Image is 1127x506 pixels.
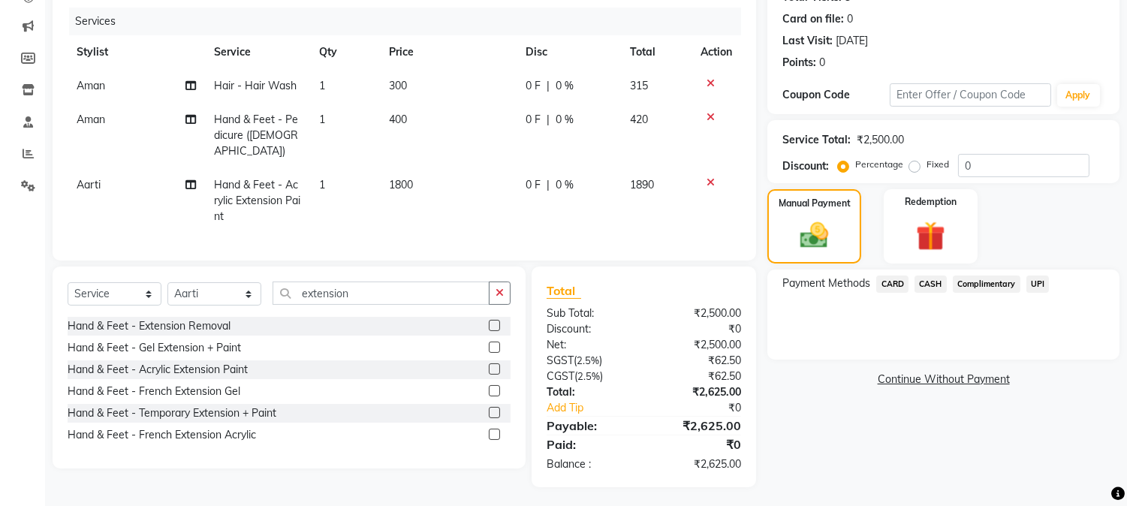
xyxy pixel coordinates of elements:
span: 1 [319,79,325,92]
div: Hand & Feet - Extension Removal [68,318,231,334]
span: UPI [1026,276,1050,293]
div: ₹2,500.00 [644,337,753,353]
span: CARD [876,276,909,293]
div: Discount: [535,321,644,337]
span: 315 [630,79,648,92]
div: ₹0 [662,400,753,416]
input: Enter Offer / Coupon Code [890,83,1050,107]
span: Total [547,283,581,299]
div: Hand & Feet - Temporary Extension + Paint [68,405,276,421]
a: Add Tip [535,400,662,416]
span: CGST [547,369,574,383]
div: ₹2,500.00 [857,132,904,148]
th: Action [692,35,741,69]
div: ( ) [535,353,644,369]
span: Aman [77,79,105,92]
label: Manual Payment [779,197,851,210]
button: Apply [1057,84,1100,107]
th: Stylist [68,35,205,69]
th: Total [621,35,692,69]
th: Service [205,35,310,69]
span: SGST [547,354,574,367]
span: 1890 [630,178,654,191]
div: Coupon Code [782,87,890,103]
span: CASH [915,276,947,293]
img: _gift.svg [907,218,954,255]
div: Services [69,8,752,35]
th: Qty [310,35,380,69]
div: Card on file: [782,11,844,27]
span: 2.5% [577,370,600,382]
th: Disc [517,35,621,69]
div: Total: [535,384,644,400]
div: ₹2,625.00 [644,456,753,472]
span: 1 [319,113,325,126]
div: Last Visit: [782,33,833,49]
div: ₹62.50 [644,353,753,369]
label: Percentage [855,158,903,171]
span: 0 F [526,78,541,94]
div: ₹0 [644,435,753,453]
div: Sub Total: [535,306,644,321]
span: Aman [77,113,105,126]
div: 0 [847,11,853,27]
div: Service Total: [782,132,851,148]
div: Paid: [535,435,644,453]
span: Payment Methods [782,276,870,291]
span: Aarti [77,178,101,191]
a: Continue Without Payment [770,372,1116,387]
span: Complimentary [953,276,1020,293]
span: 0 % [556,112,574,128]
span: Hair - Hair Wash [214,79,297,92]
span: 2.5% [577,354,599,366]
div: Hand & Feet - Acrylic Extension Paint [68,362,248,378]
span: 1800 [389,178,413,191]
span: 0 % [556,78,574,94]
div: [DATE] [836,33,868,49]
div: Payable: [535,417,644,435]
span: 0 % [556,177,574,193]
label: Redemption [905,195,957,209]
span: | [547,112,550,128]
div: ( ) [535,369,644,384]
span: 0 F [526,112,541,128]
span: Hand & Feet - Acrylic Extension Paint [214,178,300,223]
div: ₹2,625.00 [644,384,753,400]
div: Net: [535,337,644,353]
span: 400 [389,113,407,126]
span: 300 [389,79,407,92]
div: ₹0 [644,321,753,337]
input: Search or Scan [273,282,490,305]
div: Points: [782,55,816,71]
span: 420 [630,113,648,126]
span: | [547,78,550,94]
label: Fixed [927,158,949,171]
div: ₹2,625.00 [644,417,753,435]
div: ₹2,500.00 [644,306,753,321]
span: 1 [319,178,325,191]
span: 0 F [526,177,541,193]
div: Balance : [535,456,644,472]
th: Price [380,35,517,69]
span: Hand & Feet - Pedicure ([DEMOGRAPHIC_DATA]) [214,113,298,158]
div: Hand & Feet - French Extension Acrylic [68,427,256,443]
img: _cash.svg [791,219,836,251]
div: 0 [819,55,825,71]
div: Discount: [782,158,829,174]
span: | [547,177,550,193]
div: Hand & Feet - Gel Extension + Paint [68,340,241,356]
div: ₹62.50 [644,369,753,384]
div: Hand & Feet - French Extension Gel [68,384,240,399]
